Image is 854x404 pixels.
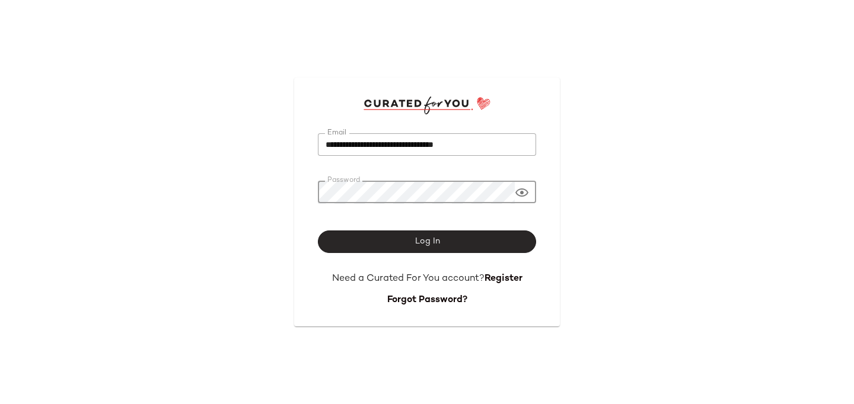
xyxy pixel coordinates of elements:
img: cfy_login_logo.DGdB1djN.svg [364,97,491,114]
span: Log In [414,237,439,246]
button: Log In [318,230,536,253]
a: Forgot Password? [387,295,467,305]
a: Register [485,274,522,284]
span: Need a Curated For You account? [332,274,485,284]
